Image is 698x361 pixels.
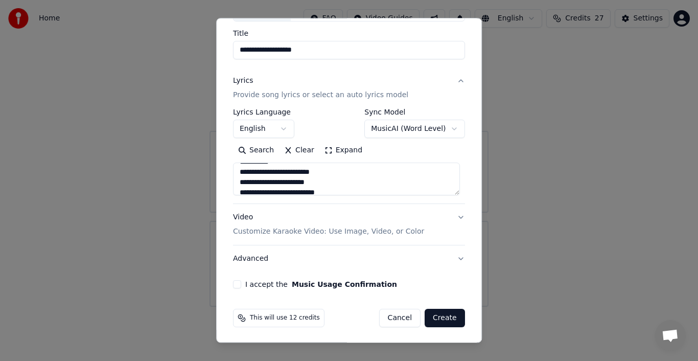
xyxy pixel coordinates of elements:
[233,90,408,100] p: Provide song lyrics or select an auto lyrics model
[233,108,294,116] label: Lyrics Language
[425,309,465,327] button: Create
[245,281,397,288] label: I accept the
[279,142,319,159] button: Clear
[292,281,397,288] button: I accept the
[250,314,320,322] span: This will use 12 credits
[379,309,421,327] button: Cancel
[233,227,424,237] p: Customize Karaoke Video: Use Image, Video, or Color
[233,142,279,159] button: Search
[319,142,367,159] button: Expand
[364,108,464,116] label: Sync Model
[233,108,465,204] div: LyricsProvide song lyrics or select an auto lyrics model
[233,204,465,245] button: VideoCustomize Karaoke Video: Use Image, Video, or Color
[233,245,465,272] button: Advanced
[234,3,291,21] div: Choose File
[233,212,424,237] div: Video
[233,67,465,108] button: LyricsProvide song lyrics or select an auto lyrics model
[233,76,253,86] div: Lyrics
[233,30,465,37] label: Title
